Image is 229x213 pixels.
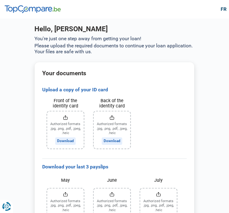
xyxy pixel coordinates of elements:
font: July [155,178,163,183]
font: fr [221,6,227,12]
font: You're just one step away from getting your loan! [34,36,141,41]
font: Your documents [42,70,86,77]
font: Hello, [PERSON_NAME] [34,25,108,33]
font: Upload a copy of your ID card [42,87,108,93]
font: May [61,178,70,183]
font: Front of the identity card [53,98,78,109]
font: June [107,178,117,183]
font: Download your last 3 payslips [42,164,108,170]
img: TopCompare.be [5,5,61,13]
font: Please upload the required documents to continue your loan application. Your files are safe with us. [34,43,193,54]
font: Back of the identity card [99,98,125,109]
